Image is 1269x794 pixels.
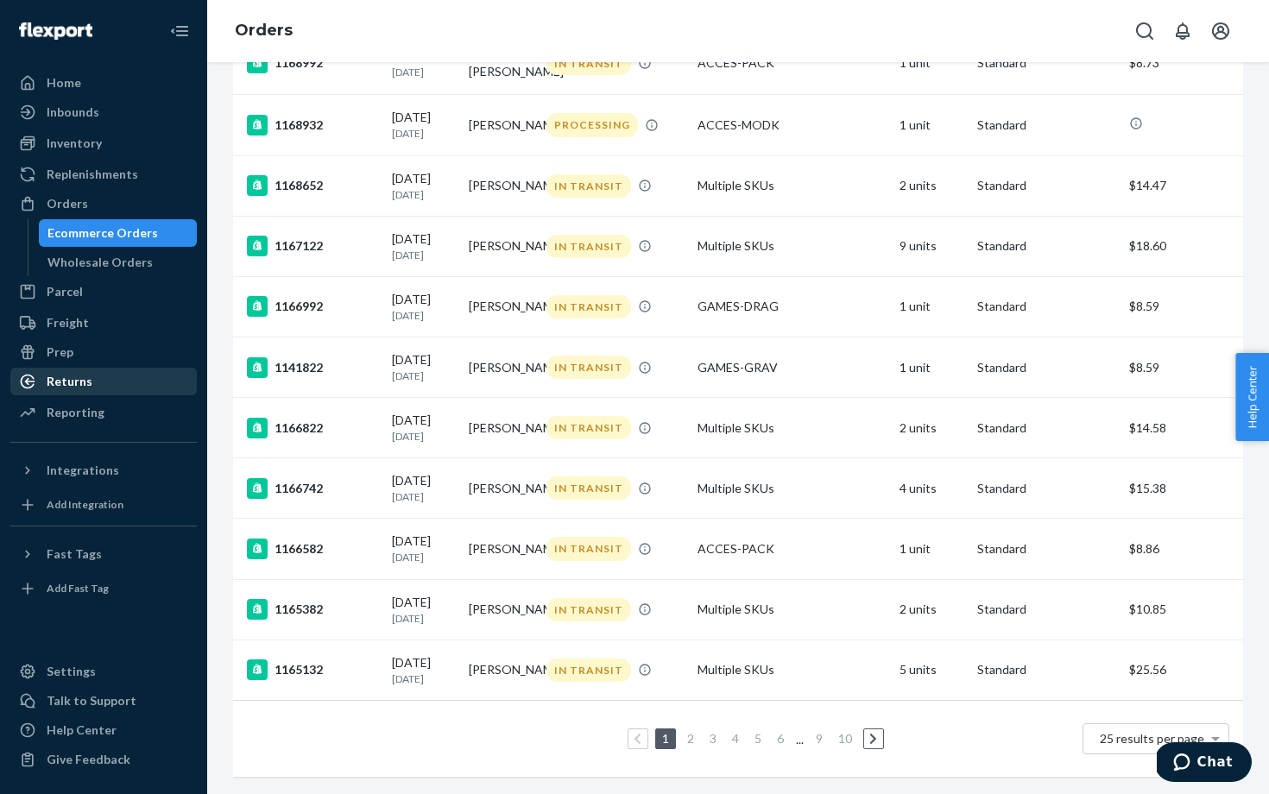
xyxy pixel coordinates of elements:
[10,69,197,97] a: Home
[893,216,970,276] td: 9 units
[47,166,138,183] div: Replenishments
[698,359,886,376] div: GAMES-GRAV
[47,254,153,271] div: Wholesale Orders
[392,248,456,262] p: [DATE]
[1203,14,1238,48] button: Open account menu
[977,540,1115,558] p: Standard
[659,731,672,746] a: Page 1 is your current page
[10,716,197,744] a: Help Center
[546,537,631,560] div: IN TRANSIT
[893,95,970,155] td: 1 unit
[47,462,119,479] div: Integrations
[10,161,197,188] a: Replenishments
[47,314,89,331] div: Freight
[47,663,96,680] div: Settings
[462,155,540,216] td: [PERSON_NAME]
[1127,14,1162,48] button: Open Search Box
[392,429,456,444] p: [DATE]
[977,601,1115,618] p: Standard
[1122,337,1243,398] td: $8.59
[392,291,456,323] div: [DATE]
[392,550,456,564] p: [DATE]
[392,351,456,383] div: [DATE]
[247,539,378,559] div: 1166582
[47,104,99,121] div: Inbounds
[47,581,109,595] div: Add Fast Tag
[392,472,456,504] div: [DATE]
[47,283,83,300] div: Parcel
[977,359,1115,376] p: Standard
[977,117,1115,134] p: Standard
[392,412,456,444] div: [DATE]
[247,478,378,499] div: 1166742
[751,731,765,746] a: Page 5
[162,14,197,48] button: Close Navigation
[893,32,970,95] td: 1 unit
[10,129,197,157] a: Inventory
[10,309,197,337] a: Freight
[392,532,456,564] div: [DATE]
[1100,731,1204,746] span: 25 results per page
[893,276,970,337] td: 1 unit
[392,170,456,202] div: [DATE]
[247,236,378,256] div: 1167122
[698,117,886,134] div: ACCES-MODK
[698,54,886,72] div: ACCES-PACK
[392,47,456,79] div: [DATE]
[1122,276,1243,337] td: $8.59
[546,113,638,136] div: PROCESSING
[462,640,540,700] td: [PERSON_NAME]
[392,489,456,504] p: [DATE]
[10,491,197,519] a: Add Integration
[1122,216,1243,276] td: $18.60
[47,135,102,152] div: Inventory
[893,155,970,216] td: 2 units
[247,115,378,135] div: 1168932
[893,458,970,519] td: 4 units
[812,731,826,746] a: Page 9
[392,308,456,323] p: [DATE]
[247,53,378,73] div: 1168992
[1235,353,1269,441] span: Help Center
[1165,14,1200,48] button: Open notifications
[462,95,540,155] td: [PERSON_NAME]
[10,190,197,217] a: Orders
[39,249,198,276] a: Wholesale Orders
[729,731,742,746] a: Page 4
[247,418,378,438] div: 1166822
[47,373,92,390] div: Returns
[247,296,378,317] div: 1166992
[10,278,197,306] a: Parcel
[1122,32,1243,95] td: $8.73
[10,540,197,568] button: Fast Tags
[546,174,631,198] div: IN TRANSIT
[392,369,456,383] p: [DATE]
[462,458,540,519] td: [PERSON_NAME]
[546,235,631,258] div: IN TRANSIT
[47,722,117,739] div: Help Center
[1122,398,1243,458] td: $14.58
[1122,519,1243,579] td: $8.86
[977,54,1115,72] p: Standard
[1157,742,1252,785] iframe: Opens a widget where you can chat to one of our agents
[698,540,886,558] div: ACCES-PACK
[39,219,198,247] a: Ecommerce Orders
[1122,640,1243,700] td: $25.56
[392,654,456,686] div: [DATE]
[691,216,893,276] td: Multiple SKUs
[392,671,456,686] p: [DATE]
[1122,579,1243,640] td: $10.85
[392,126,456,141] p: [DATE]
[977,237,1115,255] p: Standard
[546,416,631,439] div: IN TRANSIT
[392,187,456,202] p: [DATE]
[684,731,698,746] a: Page 2
[247,599,378,620] div: 1165382
[247,357,378,378] div: 1141822
[19,22,92,40] img: Flexport logo
[392,65,456,79] p: [DATE]
[10,368,197,395] a: Returns
[795,728,805,749] li: ...
[235,21,293,40] a: Orders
